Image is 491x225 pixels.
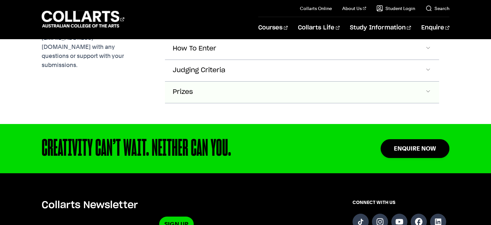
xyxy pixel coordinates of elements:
button: Judging Criteria [165,60,439,81]
div: Go to homepage [42,10,124,28]
a: Collarts Life [298,17,340,39]
h5: Collarts Newsletter [42,199,311,211]
a: Courses [258,17,288,39]
a: Study Information [350,17,411,39]
a: Collarts Online [300,5,332,12]
div: CREATIVITY CAN’T WAIT. NEITHER CAN YOU. [42,137,339,160]
a: Enquire [421,17,449,39]
a: Search [425,5,449,12]
span: Judging Criteria [173,67,225,74]
button: How To Enter [165,38,439,60]
a: About Us [342,5,366,12]
span: CONNECT WITH US [353,199,449,206]
p: Got Questions? Email: [EMAIL_ADDRESS][DOMAIN_NAME] with any questions or support with your submis... [42,24,155,70]
a: Student Login [376,5,415,12]
span: Prizes [173,88,193,96]
span: How To Enter [173,45,216,52]
button: Prizes [165,82,439,103]
a: Enquire Now [381,139,449,158]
